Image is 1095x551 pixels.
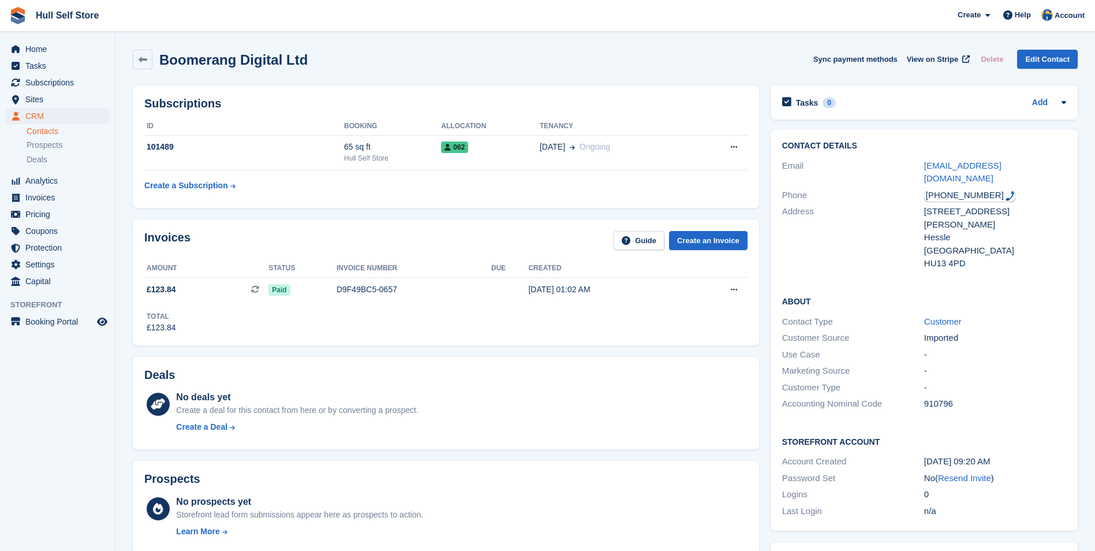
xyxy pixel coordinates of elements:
div: [DATE] 01:02 AM [528,284,686,296]
a: menu [6,256,109,273]
div: Email [782,159,924,185]
a: menu [6,91,109,107]
div: Accounting Nominal Code [782,397,924,411]
a: Prospects [27,139,109,151]
div: [STREET_ADDRESS][PERSON_NAME] [924,205,1066,231]
span: Prospects [27,140,62,151]
a: Create a Subscription [144,175,236,196]
th: Amount [144,259,268,278]
span: Storefront [10,299,115,311]
div: - [924,381,1066,394]
div: n/a [924,505,1066,518]
span: Create [958,9,981,21]
a: Contacts [27,126,109,137]
span: [DATE] [540,141,565,153]
a: menu [6,189,109,206]
h2: Prospects [144,472,200,486]
h2: Tasks [796,98,819,108]
div: Customer Type [782,381,924,394]
h2: Storefront Account [782,435,1066,447]
span: Sites [25,91,95,107]
h2: Deals [144,368,175,382]
div: Address [782,205,924,270]
div: Create a Subscription [144,180,228,192]
th: Created [528,259,686,278]
button: Sync payment methods [813,50,898,69]
div: Total [147,311,176,322]
img: Hull Self Store [1041,9,1053,21]
a: menu [6,206,109,222]
span: Capital [25,273,95,289]
span: Home [25,41,95,57]
div: 910796 [924,397,1066,411]
a: Hull Self Store [31,6,103,25]
div: No deals yet [176,390,418,404]
div: No prospects yet [176,495,423,509]
div: HU13 4PD [924,257,1066,270]
a: menu [6,75,109,91]
div: Phone [782,189,924,202]
div: Storefront lead form submissions appear here as prospects to action. [176,509,423,521]
div: Imported [924,332,1066,345]
span: Settings [25,256,95,273]
span: Protection [25,240,95,256]
div: Contact Type [782,315,924,329]
span: Account [1055,10,1085,21]
div: Marketing Source [782,364,924,378]
a: Deals [27,154,109,166]
div: Hessle [924,231,1066,244]
div: Create a Deal [176,421,227,433]
span: Help [1015,9,1031,21]
span: Paid [268,284,290,296]
span: View on Stripe [907,54,958,65]
a: menu [6,41,109,57]
th: Booking [344,117,441,136]
span: CRM [25,108,95,124]
th: Due [491,259,528,278]
a: View on Stripe [902,50,972,69]
span: Coupons [25,223,95,239]
span: £123.84 [147,284,176,296]
div: 0 [924,488,1066,501]
a: Edit Contact [1017,50,1078,69]
div: [GEOGRAPHIC_DATA] [924,244,1066,258]
div: 65 sq ft [344,141,441,153]
div: Create a deal for this contact from here or by converting a prospect. [176,404,418,416]
button: Delete [976,50,1008,69]
div: Last Login [782,505,924,518]
span: Ongoing [580,142,610,151]
span: Analytics [25,173,95,189]
a: menu [6,173,109,189]
a: Learn More [176,526,423,538]
span: Invoices [25,189,95,206]
a: Preview store [95,315,109,329]
a: menu [6,108,109,124]
a: menu [6,58,109,74]
h2: About [782,295,1066,307]
span: 062 [441,142,468,153]
h2: Contact Details [782,142,1066,151]
a: Add [1032,96,1048,110]
a: menu [6,273,109,289]
th: ID [144,117,344,136]
span: Pricing [25,206,95,222]
th: Status [268,259,337,278]
span: Booking Portal [25,314,95,330]
span: ( ) [935,473,994,483]
div: - [924,364,1066,378]
a: menu [6,314,109,330]
h2: Invoices [144,231,190,250]
div: £123.84 [147,322,176,334]
a: [EMAIL_ADDRESS][DOMAIN_NAME] [924,161,1001,184]
a: Create a Deal [176,421,418,433]
div: Use Case [782,348,924,362]
img: hfpfyWBK5wQHBAGPgDf9c6qAYOxxMAAAAASUVORK5CYII= [1006,191,1015,201]
th: Allocation [441,117,540,136]
span: Subscriptions [25,75,95,91]
div: Hull Self Store [344,153,441,163]
div: Logins [782,488,924,501]
div: D9F49BC5-0657 [337,284,491,296]
span: Tasks [25,58,95,74]
a: Resend Invite [938,473,991,483]
h2: Subscriptions [144,97,748,110]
